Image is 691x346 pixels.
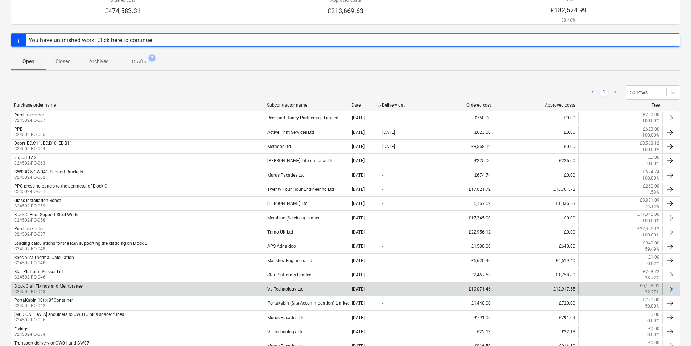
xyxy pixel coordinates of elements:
[382,130,395,135] div: [DATE]
[494,269,578,281] div: £1,758.80
[14,141,72,146] div: Doors ED.C11, ED.B10, ED.B11
[14,226,44,231] div: Purchase order
[264,112,348,124] div: Bees and Honey Partnership Limited
[382,258,383,263] div: -
[494,155,578,167] div: £225.00
[643,126,659,132] p: £623.00
[352,115,365,120] div: [DATE]
[642,232,659,238] p: 100.00%
[410,226,494,238] div: £22,956.12
[637,211,659,218] p: £17,345.00
[14,317,124,323] p: C24502-PO-036
[14,289,83,295] p: C24502-PO-043
[382,103,407,108] div: Delivery date
[14,217,79,223] p: C24502-PO-058
[494,283,578,295] div: £12,917.55
[382,301,383,306] div: -
[382,187,383,192] div: -
[640,140,659,147] p: £8,568.12
[410,112,494,124] div: £750.00
[14,274,63,280] p: C24502-PO-046
[645,203,659,210] p: 74.14%
[410,240,494,252] div: £1,580.00
[352,329,365,334] div: [DATE]
[14,331,45,338] p: C24502-PO-034
[494,183,578,195] div: £16,761.72
[14,298,73,303] div: PortaKabin 10f x 8f Container
[642,118,659,124] p: 100.00%
[267,103,346,108] div: Subcontractor name
[352,144,365,149] div: [DATE]
[382,287,383,292] div: -
[410,211,494,224] div: £17,345.00
[264,183,348,195] div: Twenty Four Hour Engineering Ltd
[648,312,659,318] p: £0.00
[494,254,578,267] div: £6,619.40
[264,155,348,167] div: [PERSON_NAME] International Ltd
[14,312,124,317] div: [MEDICAL_DATA] shoulders to CW01C plus spacer tubes
[497,103,576,108] div: Approved costs
[264,312,348,324] div: Murus Facades Ltd
[588,88,597,97] a: Previous page
[264,297,348,309] div: Portakabin (Site Accommodation) Limited
[352,244,365,249] div: [DATE]
[382,230,383,235] div: -
[328,7,363,15] p: £213,669.63
[14,246,147,252] p: C24502-PO-049
[89,58,109,65] p: Archived
[642,147,659,153] p: 100.00%
[643,169,659,175] p: £674.74
[14,341,89,346] div: Transport delivery of CW01 and CW07
[352,258,365,263] div: [DATE]
[382,272,383,277] div: -
[647,161,659,167] p: 0.00%
[410,155,494,167] div: £225.00
[494,140,578,153] div: £0.00
[352,158,365,163] div: [DATE]
[640,197,659,203] p: £3,831.09
[352,272,365,277] div: [DATE]
[642,218,659,224] p: 100.00%
[611,88,620,97] a: Next page
[351,103,376,108] div: Date
[643,297,659,303] p: £720.00
[14,189,107,195] p: C24502-PO-061
[642,175,659,181] p: 100.00%
[551,17,587,24] p: 38.46%
[647,318,659,324] p: 0.00%
[648,254,659,260] p: £1.00
[14,169,83,174] div: CW03C & CW04C Support Brackets
[14,255,74,260] div: Specialist Thermal Calculation
[264,211,348,224] div: Metalline (Services) Limited
[655,311,691,346] div: Chat Widget
[643,269,659,275] p: £708.72
[352,173,365,178] div: [DATE]
[14,212,79,217] div: Block C Roof Support Steel Works
[494,126,578,139] div: £0.00
[412,103,491,108] div: Ordered cost
[352,315,365,320] div: [DATE]
[14,155,37,160] div: Import TAX
[14,260,74,266] p: C24502-PO-048
[640,283,659,289] p: £6,153.91
[643,240,659,246] p: £940.00
[264,197,348,210] div: [PERSON_NAME] Ltd
[494,169,578,181] div: £0.00
[352,201,365,206] div: [DATE]
[14,118,45,124] p: C24502-PO-067
[352,215,365,221] div: [DATE]
[14,198,61,203] div: Glass Installation Robot
[132,58,146,66] p: Drafts
[600,88,608,97] a: Page 1 is your current page
[494,297,578,309] div: £720.00
[14,146,72,152] p: C24502-PO-064
[410,254,494,267] div: £6,620.40
[648,155,659,161] p: £0.00
[14,160,45,166] p: C24502-PO-063
[264,140,348,153] div: Metador Ltd
[382,158,383,163] div: -
[14,184,107,189] div: PPC pressing panels to the perimeter of Block C
[14,241,147,246] div: Loading calculations for the RSA supporting the cladding on Block B
[410,183,494,195] div: £17,021.72
[410,197,494,210] div: £5,167.62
